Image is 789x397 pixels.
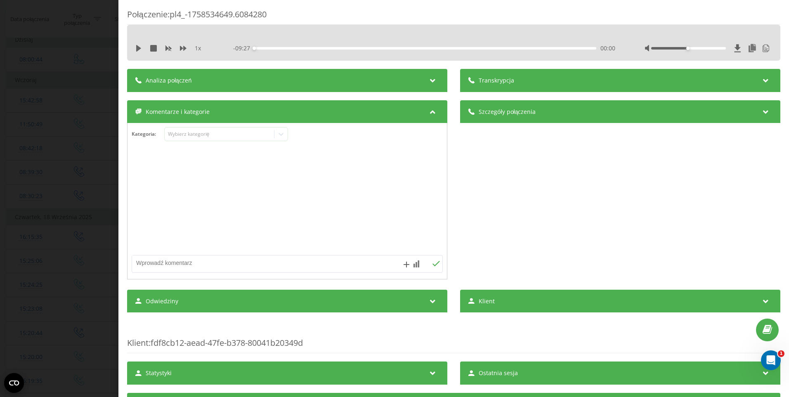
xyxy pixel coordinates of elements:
span: Transkrypcja [479,76,514,85]
div: Połączenie : pl4_-1758534649.6084280 [127,9,780,25]
span: 00:00 [600,44,615,52]
div: Wybierz kategorię [168,131,271,137]
span: Klient [479,297,495,305]
iframe: Intercom live chat [761,350,781,370]
h4: Kategoria : [132,131,164,137]
div: : fdf8cb12-aead-47fe-b378-80041b20349d [127,321,780,353]
span: Statystyki [146,369,172,377]
button: Open CMP widget [4,373,24,393]
span: 1 x [195,44,201,52]
span: Odwiedziny [146,297,178,305]
span: Klient [127,337,149,348]
span: - 09:27 [233,44,254,52]
span: Analiza połączeń [146,76,192,85]
span: Ostatnia sesja [479,369,518,377]
span: Szczegóły połączenia [479,108,536,116]
span: 1 [778,350,784,357]
div: Accessibility label [686,47,690,50]
div: Accessibility label [253,47,256,50]
span: Komentarze i kategorie [146,108,210,116]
